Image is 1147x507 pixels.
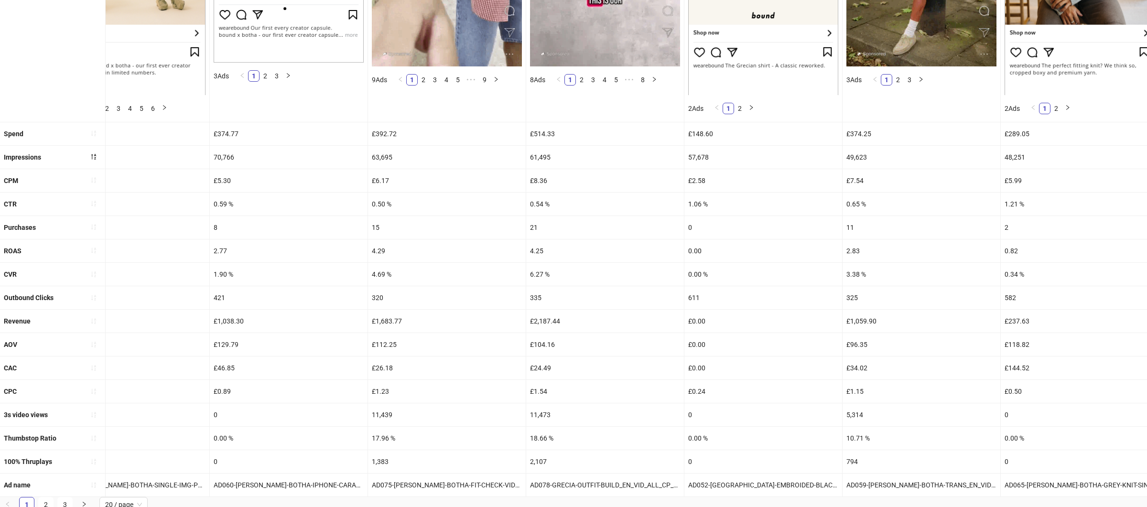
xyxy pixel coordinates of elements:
b: 100% Thruplays [4,458,52,465]
a: 1 [723,103,734,114]
a: 1 [881,75,892,85]
span: 3 Ads [214,72,229,80]
li: 1 [723,103,734,114]
div: £26.18 [368,356,526,379]
div: 0 [684,216,842,239]
div: 4.69 % [368,263,526,286]
span: right [285,73,291,78]
b: Impressions [4,153,41,161]
div: £129.79 [210,333,368,356]
li: 5 [452,74,464,86]
div: £7.54 [843,169,1000,192]
b: CPM [4,177,18,184]
li: Next Page [746,103,757,114]
li: 8 [637,74,649,86]
a: 1 [565,75,575,85]
div: £104.16 [526,333,684,356]
a: 2 [102,103,112,114]
li: 5 [136,103,147,114]
div: 11,439 [368,403,526,426]
a: 5 [453,75,463,85]
div: 6.27 % [526,263,684,286]
a: 2 [1051,103,1061,114]
li: 2 [260,70,271,82]
span: sort-ascending [90,388,97,395]
div: 0 [684,403,842,426]
div: £148.60 [684,122,842,145]
div: 15 [368,216,526,239]
span: right [162,105,167,110]
li: 2 [576,74,587,86]
div: 1.90 % [210,263,368,286]
button: right [746,103,757,114]
b: Ad name [4,481,31,489]
div: £1,059.90 [843,310,1000,333]
div: £1.23 [368,380,526,403]
div: 1,383 [368,450,526,473]
li: 3 [429,74,441,86]
button: left [1028,103,1039,114]
span: right [651,76,657,82]
a: 4 [441,75,452,85]
li: 9 [479,74,490,86]
span: sort-ascending [90,294,97,301]
li: Next Page [490,74,502,86]
span: sort-ascending [90,271,97,278]
span: sort-ascending [90,318,97,324]
li: Next Page [282,70,294,82]
a: 3 [588,75,598,85]
span: sort-ascending [90,200,97,207]
div: AD075-[PERSON_NAME]-BOTHA-FIT-CHECK-VID5_EN_VID_ALL_CP_25072025_ALLG_CC_SC13_None__ [368,474,526,496]
span: ••• [464,74,479,86]
div: £6.17 [368,169,526,192]
div: £8.36 [526,169,684,192]
b: Purchases [4,224,36,231]
button: left [711,103,723,114]
li: Previous Page [395,74,406,86]
div: £2.58 [684,169,842,192]
div: £130.48 [52,333,209,356]
div: £0.24 [684,380,842,403]
span: left [872,76,878,82]
div: AD052-[GEOGRAPHIC_DATA]-EMBROIDED-BLACK-SHIRT_EN_IMG_SHIRTS_CP_10072025_M_CC_None_None__TRAFFIC [684,474,842,496]
div: 0 [684,450,842,473]
div: £2,187.44 [526,310,684,333]
a: 3 [271,71,282,81]
b: 3s video views [4,411,48,419]
li: 4 [124,103,136,114]
span: sort-ascending [90,341,97,348]
span: ••• [622,74,637,86]
div: 2,107 [526,450,684,473]
b: Thumbstop Ratio [4,434,56,442]
div: 0.00 [684,239,842,262]
b: AOV [4,341,17,348]
div: £514.33 [526,122,684,145]
button: right [159,103,170,114]
div: 10.71 % [843,427,1000,450]
li: Previous Page [869,74,881,86]
li: 3 [587,74,599,86]
div: £1,683.77 [368,310,526,333]
li: 4 [599,74,610,86]
div: £374.25 [843,122,1000,145]
div: 11 [843,216,1000,239]
li: Next Page [1062,103,1073,114]
button: left [237,70,248,82]
span: sort-ascending [90,130,97,137]
div: £1,038.30 [210,310,368,333]
div: 18.66 % [526,427,684,450]
div: 4.25 [526,239,684,262]
a: 3 [113,103,124,114]
a: 2 [418,75,429,85]
div: 57,678 [684,146,842,169]
span: sort-ascending [90,435,97,442]
div: 4.29 [368,239,526,262]
div: £1,304.76 [52,310,209,333]
div: AD078-GRECIA-OUTFIT-BUILD_EN_VID_ALL_CP_25072025_ALLG_CC_SC4_None__ [526,474,684,496]
li: 1 [248,70,260,82]
li: Previous Page [553,74,564,86]
div: 0.65 % [843,193,1000,216]
div: £5.30 [210,169,368,192]
div: £5.02 [52,169,209,192]
a: 4 [125,103,135,114]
